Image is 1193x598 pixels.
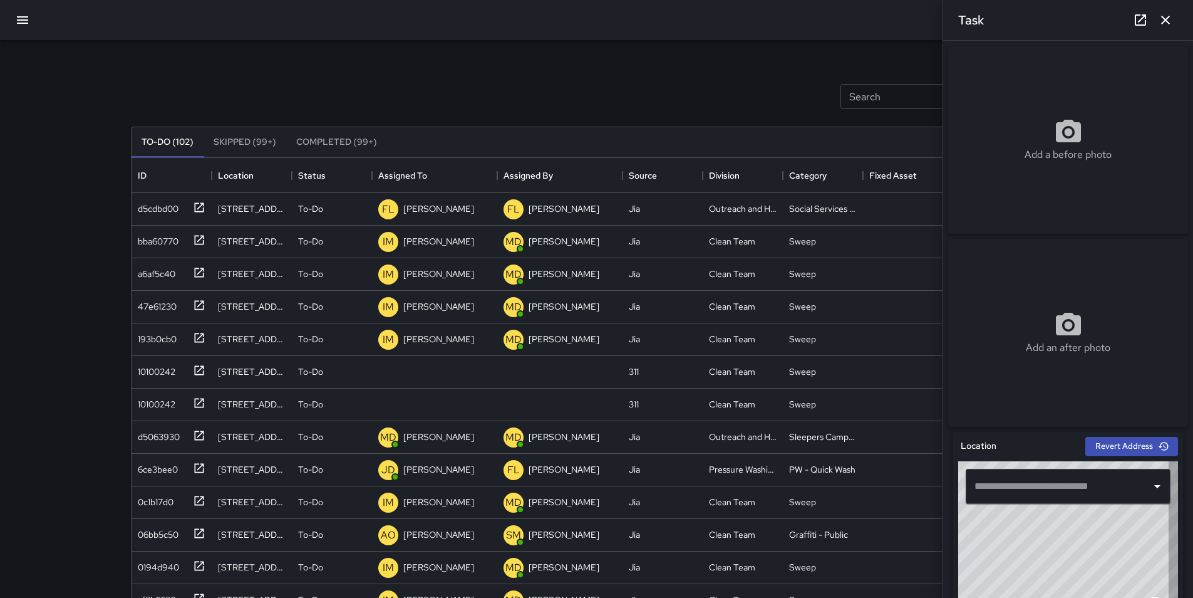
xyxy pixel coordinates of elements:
[789,431,857,443] div: Sleepers Campers and Loiterers
[709,496,755,508] div: Clean Team
[709,300,755,313] div: Clean Team
[629,158,657,193] div: Source
[789,365,816,378] div: Sweep
[378,158,427,193] div: Assigned To
[218,561,286,574] div: 1500 Market Street
[709,528,755,541] div: Clean Team
[709,202,777,215] div: Outreach and Hospitality
[506,528,521,543] p: SM
[133,458,178,476] div: 6ce3bee0
[789,561,816,574] div: Sweep
[133,491,173,508] div: 0c1b17d0
[286,127,387,157] button: Completed (99+)
[622,158,703,193] div: Source
[709,158,740,193] div: Division
[505,300,522,315] p: MD
[789,463,855,476] div: PW - Quick Wash
[709,333,755,345] div: Clean Team
[529,496,599,508] p: [PERSON_NAME]
[133,556,179,574] div: 0194d940
[529,235,599,248] p: [PERSON_NAME]
[218,463,286,476] div: 3537 Fulton Street
[133,393,175,411] div: 10100242
[403,202,474,215] p: [PERSON_NAME]
[298,431,323,443] p: To-Do
[298,528,323,541] p: To-Do
[629,235,640,248] div: Jia
[709,268,755,280] div: Clean Team
[507,463,520,478] p: FL
[505,430,522,445] p: MD
[703,158,783,193] div: Division
[218,268,286,280] div: 34 Page Street
[529,561,599,574] p: [PERSON_NAME]
[133,360,175,378] div: 10100242
[507,202,520,217] p: FL
[783,158,863,193] div: Category
[505,332,522,347] p: MD
[403,528,474,541] p: [PERSON_NAME]
[789,158,827,193] div: Category
[383,300,394,315] p: IM
[403,268,474,280] p: [PERSON_NAME]
[298,202,323,215] p: To-Do
[383,560,394,575] p: IM
[218,431,286,443] div: 1500 Market Street
[133,230,178,248] div: bba60770
[298,268,323,280] p: To-Do
[298,158,326,193] div: Status
[298,496,323,508] p: To-Do
[382,202,395,217] p: FL
[629,202,640,215] div: Jia
[204,127,286,157] button: Skipped (99+)
[497,158,622,193] div: Assigned By
[218,202,286,215] div: 333 Franklin Street
[212,158,292,193] div: Location
[505,495,522,510] p: MD
[505,234,522,249] p: MD
[504,158,553,193] div: Assigned By
[383,234,394,249] p: IM
[709,561,755,574] div: Clean Team
[403,300,474,313] p: [PERSON_NAME]
[372,158,497,193] div: Assigned To
[863,158,943,193] div: Fixed Asset
[380,430,396,445] p: MD
[403,561,474,574] p: [PERSON_NAME]
[629,398,639,411] div: 311
[529,202,599,215] p: [PERSON_NAME]
[218,300,286,313] div: 1550 Market Street
[629,528,640,541] div: Jia
[132,127,204,157] button: To-Do (102)
[132,158,212,193] div: ID
[298,561,323,574] p: To-Do
[629,268,640,280] div: Jia
[505,560,522,575] p: MD
[709,398,755,411] div: Clean Team
[383,267,394,282] p: IM
[133,328,177,345] div: 193b0cb0
[789,333,816,345] div: Sweep
[298,365,323,378] p: To-Do
[133,523,178,541] div: 06bb5c50
[218,496,286,508] div: 1500 Market Street
[218,365,286,378] div: 690 Van Ness Avenue
[403,496,474,508] p: [PERSON_NAME]
[298,300,323,313] p: To-Do
[381,528,396,543] p: AO
[403,235,474,248] p: [PERSON_NAME]
[629,431,640,443] div: Jia
[133,426,180,443] div: d5063930
[218,528,286,541] div: 1500 Market Street
[529,528,599,541] p: [PERSON_NAME]
[629,333,640,345] div: Jia
[218,333,286,345] div: 1500 Market Street
[133,197,178,215] div: d5cdbd00
[218,158,254,193] div: Location
[383,495,394,510] p: IM
[218,235,286,248] div: 31 Page Street
[505,267,522,282] p: MD
[298,333,323,345] p: To-Do
[709,463,777,476] div: Pressure Washing
[403,431,474,443] p: [PERSON_NAME]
